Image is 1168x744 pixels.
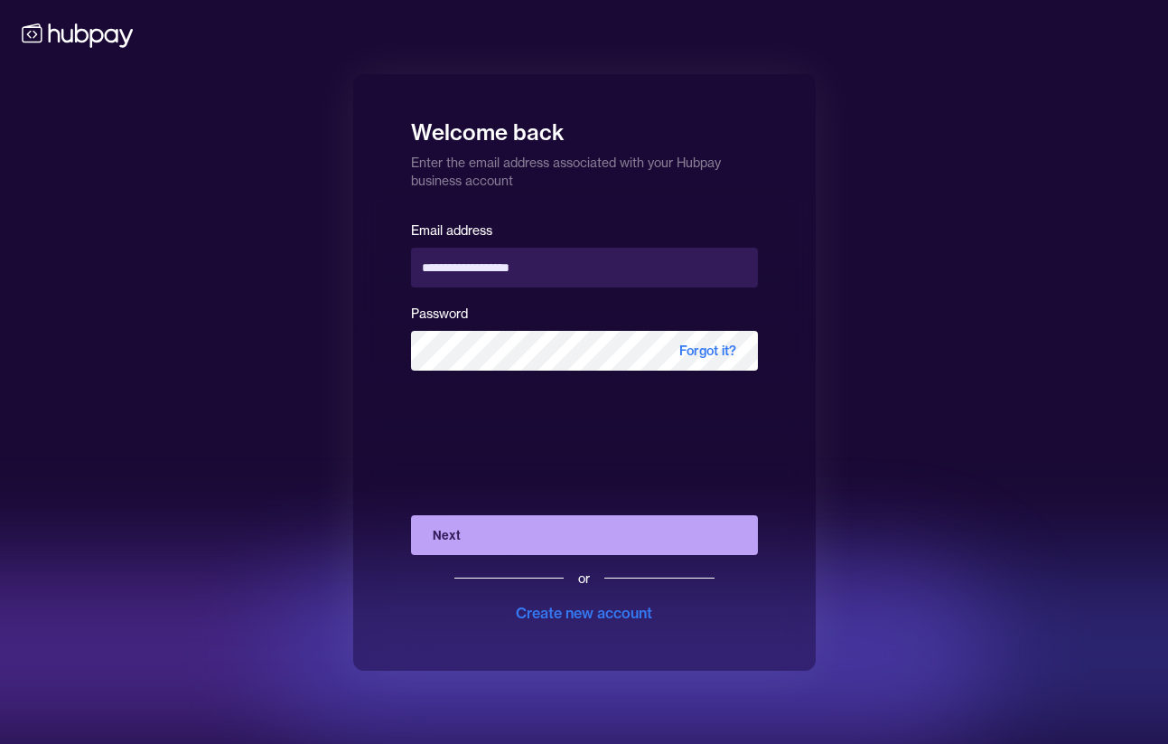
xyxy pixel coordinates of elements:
[578,570,590,588] div: or
[411,146,758,190] p: Enter the email address associated with your Hubpay business account
[516,602,652,624] div: Create new account
[411,107,758,146] h1: Welcome back
[411,306,468,322] label: Password
[658,331,758,371] span: Forgot it?
[411,222,492,239] label: Email address
[411,515,758,555] button: Next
